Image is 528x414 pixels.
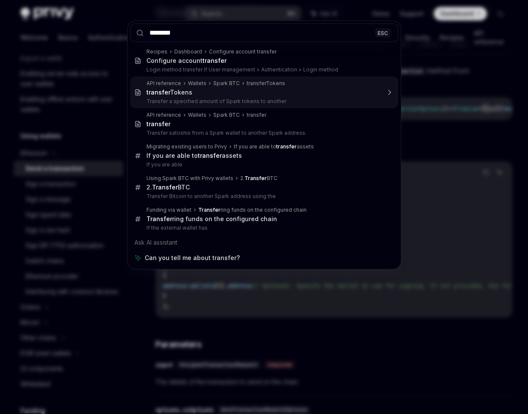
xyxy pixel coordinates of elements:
[146,215,277,223] div: ring funds on the configured chain
[146,80,181,87] div: API reference
[146,66,380,73] p: Login method transfer If User management > Authentication > Login method
[146,98,380,105] p: Transfer a specified amount of Spark tokens to another
[146,130,380,136] p: Transfer satoshis from a Spark wallet to another Spark address.
[174,48,202,55] div: Dashboard
[146,143,227,150] div: Migrating existing users to Privy
[188,80,206,87] div: Wallets
[188,112,206,118] div: Wallets
[247,80,285,87] div: transferTokens
[146,161,380,168] p: If you are able
[146,225,380,231] p: If the external wallet has
[146,207,191,213] div: Funding via wallet
[213,112,240,118] div: Spark BTC
[203,57,227,64] b: transfer
[247,112,266,118] div: transfer
[146,112,181,118] div: API reference
[146,89,192,96] div: Tokens
[375,28,391,37] div: ESC
[276,143,297,150] b: transfer
[145,254,240,262] span: Can you tell me about transfer?
[234,143,314,150] div: If you are able to assets
[146,120,170,127] b: transfer
[213,80,240,87] div: Spark BTC
[152,183,178,191] b: Transfer
[146,183,190,191] div: 2. BTC
[245,175,267,181] b: Transfer
[198,207,307,213] div: ring funds on the configured chain
[146,215,172,222] b: Transfer
[130,235,398,250] div: Ask AI assistant
[240,175,277,182] div: 2. BTC
[146,175,233,182] div: Using Spark BTC with Privy wallets
[146,89,170,96] b: transfer
[146,57,227,65] div: Configure account
[209,48,277,55] div: Configure account transfer
[198,152,222,159] b: transfer
[146,48,167,55] div: Recipes
[146,193,380,200] p: Transfer Bitcoin to another Spark address using the
[198,207,221,213] b: Transfer
[146,152,242,160] div: If you are able to assets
